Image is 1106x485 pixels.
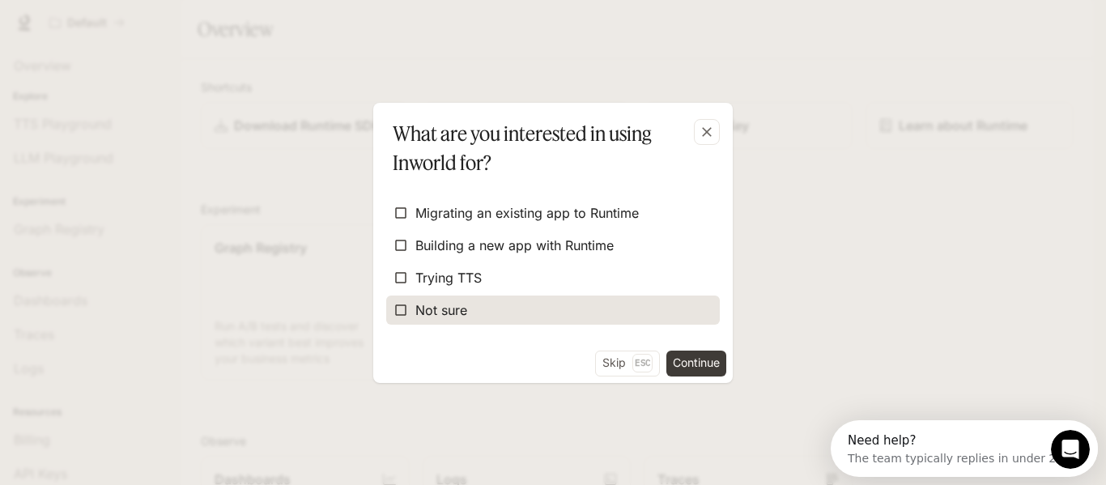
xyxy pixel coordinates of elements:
button: SkipEsc [595,351,660,377]
div: The team typically replies in under 2h [17,27,232,44]
p: Esc [632,354,653,372]
iframe: Intercom live chat discovery launcher [831,420,1098,477]
div: Need help? [17,14,232,27]
p: What are you interested in using Inworld for? [393,119,707,177]
div: Open Intercom Messenger [6,6,280,51]
span: Migrating an existing app to Runtime [415,203,639,223]
iframe: Intercom live chat [1051,430,1090,469]
button: Continue [666,351,726,377]
span: Building a new app with Runtime [415,236,614,255]
span: Trying TTS [415,268,482,287]
span: Not sure [415,300,467,320]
